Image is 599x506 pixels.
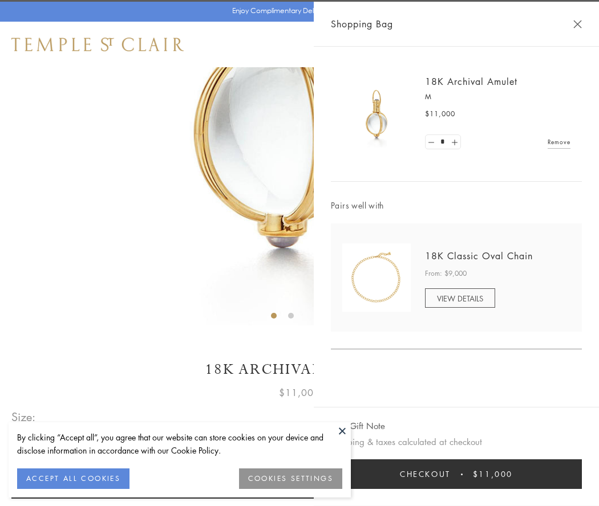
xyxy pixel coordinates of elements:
[342,80,411,148] img: 18K Archival Amulet
[11,38,184,51] img: Temple St. Clair
[425,108,455,120] span: $11,000
[400,468,451,480] span: Checkout
[425,91,570,103] p: M
[448,135,460,149] a: Set quantity to 2
[279,385,320,400] span: $11,000
[331,199,582,212] span: Pairs well with
[331,419,385,433] button: Add Gift Note
[548,136,570,148] a: Remove
[331,435,582,449] p: Shipping & taxes calculated at checkout
[425,288,495,308] a: VIEW DETAILS
[11,407,37,426] span: Size:
[573,20,582,28] button: Close Shopping Bag
[239,468,342,489] button: COOKIES SETTINGS
[342,243,411,312] img: N88865-OV18
[331,459,582,489] button: Checkout $11,000
[425,250,533,262] a: 18K Classic Oval Chain
[331,17,393,31] span: Shopping Bag
[17,468,129,489] button: ACCEPT ALL COOKIES
[11,360,588,379] h1: 18K Archival Amulet
[426,135,437,149] a: Set quantity to 0
[437,293,483,304] span: VIEW DETAILS
[425,75,517,88] a: 18K Archival Amulet
[17,431,342,457] div: By clicking “Accept all”, you agree that our website can store cookies on your device and disclos...
[473,468,513,480] span: $11,000
[232,5,362,17] p: Enjoy Complimentary Delivery & Returns
[425,268,467,279] span: From: $9,000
